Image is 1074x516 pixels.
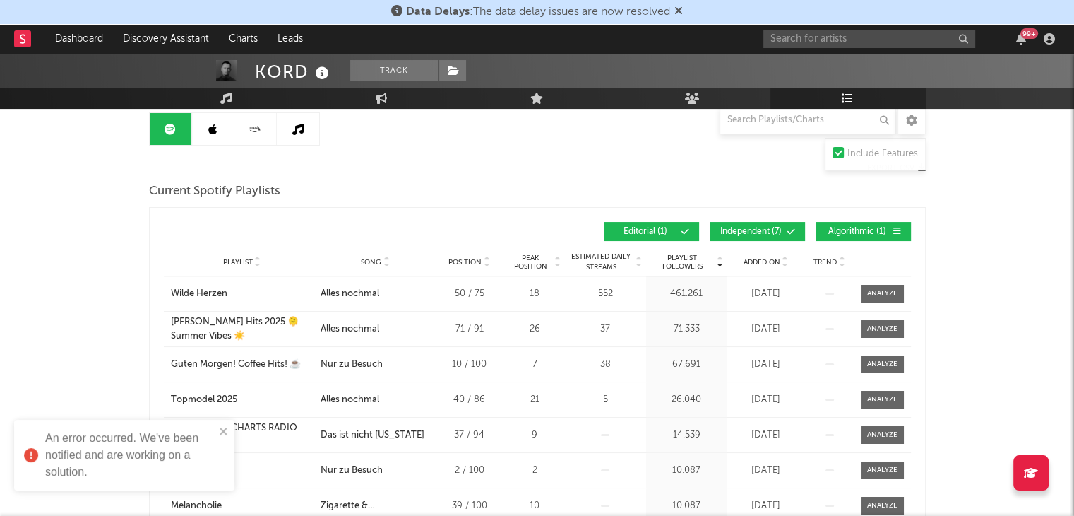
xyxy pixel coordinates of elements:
[45,430,215,481] div: An error occurred. We've been notified and are working on a solution.
[650,358,724,372] div: 67.691
[171,358,301,372] div: Guten Morgen! Coffee Hits! ☕
[171,287,314,301] a: Wilde Herzen
[568,393,643,407] div: 5
[604,222,699,241] button: Editorial(1)
[825,228,890,236] span: Algorithmic ( 1 )
[171,499,222,513] div: Melancholie
[508,428,561,442] div: 9
[650,254,715,271] span: Playlist Followers
[321,393,379,407] div: Alles nochmal
[321,464,383,478] div: Nur zu Besuch
[710,222,805,241] button: Independent(7)
[720,106,896,134] input: Search Playlists/Charts
[731,358,801,372] div: [DATE]
[568,252,634,273] span: Estimated Daily Streams
[321,358,383,372] div: Nur zu Besuch
[508,499,561,513] div: 10
[744,258,780,266] span: Added On
[731,428,801,442] div: [DATE]
[731,464,801,478] div: [DATE]
[508,393,561,407] div: 21
[1020,28,1038,39] div: 99 +
[448,258,482,266] span: Position
[438,393,501,407] div: 40 / 86
[847,146,918,163] div: Include Features
[650,464,724,478] div: 10.087
[438,499,501,513] div: 39 / 100
[438,287,501,301] div: 50 / 75
[171,421,314,449] a: PUSHR. POP | CHARTS RADIO POP HITS
[321,287,379,301] div: Alles nochmal
[113,25,219,53] a: Discovery Assistant
[650,287,724,301] div: 461.261
[1016,33,1026,45] button: 99+
[361,258,381,266] span: Song
[171,464,314,478] a: Melancholie
[219,25,268,53] a: Charts
[149,183,280,200] span: Current Spotify Playlists
[321,322,379,336] div: Alles nochmal
[650,428,724,442] div: 14.539
[816,222,911,241] button: Algorithmic(1)
[438,464,501,478] div: 2 / 100
[171,358,314,372] a: Guten Morgen! Coffee Hits! ☕
[406,6,670,18] span: : The data delay issues are now resolved
[255,60,333,83] div: KORD
[568,287,643,301] div: 552
[223,258,253,266] span: Playlist
[321,499,431,513] div: Zigarette & Benzinkanister
[763,30,975,48] input: Search for artists
[438,358,501,372] div: 10 / 100
[650,393,724,407] div: 26.040
[731,322,801,336] div: [DATE]
[350,60,438,81] button: Track
[406,6,470,18] span: Data Delays
[171,287,227,301] div: Wilde Herzen
[171,393,237,407] div: Topmodel 2025
[719,228,784,236] span: Independent ( 7 )
[731,499,801,513] div: [DATE]
[321,428,424,442] div: Das ist nicht [US_STATE]
[171,315,314,343] a: [PERSON_NAME] Hits 2025 🫠 Summer Vibes ☀️
[438,428,501,442] div: 37 / 94
[508,287,561,301] div: 18
[45,25,113,53] a: Dashboard
[438,322,501,336] div: 71 / 91
[508,254,553,271] span: Peak Position
[508,464,561,478] div: 2
[171,499,314,513] a: Melancholie
[650,322,724,336] div: 71.333
[650,499,724,513] div: 10.087
[568,322,643,336] div: 37
[171,393,314,407] a: Topmodel 2025
[268,25,313,53] a: Leads
[568,358,643,372] div: 38
[508,358,561,372] div: 7
[731,393,801,407] div: [DATE]
[613,228,678,236] span: Editorial ( 1 )
[219,426,229,439] button: close
[731,287,801,301] div: [DATE]
[674,6,683,18] span: Dismiss
[813,258,837,266] span: Trend
[508,322,561,336] div: 26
